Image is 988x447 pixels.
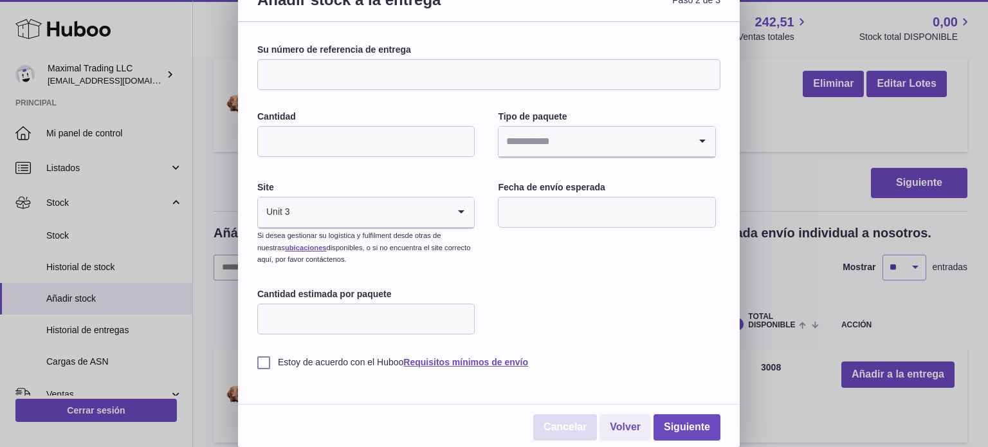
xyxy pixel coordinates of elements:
label: Cantidad [257,111,475,123]
div: Search for option [499,127,715,158]
a: Cancelar [533,414,598,441]
div: Search for option [258,197,474,228]
input: Search for option [499,127,689,156]
a: Siguiente [654,414,720,441]
span: Unit 3 [258,197,291,227]
small: Si desea gestionar su logística y fulfilment desde otras de nuestras disponibles, o si no encuent... [257,232,470,264]
label: Cantidad estimada por paquete [257,288,475,300]
label: Estoy de acuerdo con el Huboo [257,356,720,369]
label: Site [257,181,475,194]
label: Fecha de envío esperada [498,181,715,194]
a: ubicaciones [285,244,327,251]
a: Requisitos mínimos de envío [403,357,528,367]
a: Volver [599,414,651,441]
label: Tipo de paquete [498,111,715,123]
label: Su número de referencia de entrega [257,44,720,56]
input: Search for option [291,197,449,227]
